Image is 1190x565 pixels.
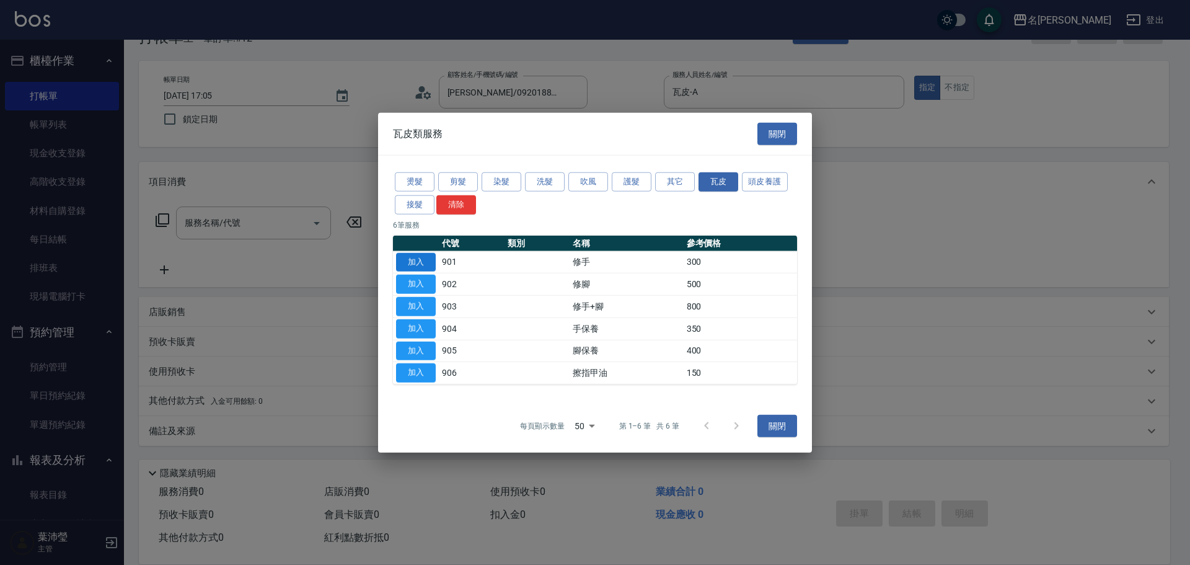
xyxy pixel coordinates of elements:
[395,172,434,192] button: 燙髮
[525,172,565,192] button: 洗髮
[655,172,695,192] button: 其它
[438,172,478,192] button: 剪髮
[612,172,651,192] button: 護髮
[395,195,434,214] button: 接髮
[742,172,788,192] button: 頭皮養護
[396,363,436,383] button: 加入
[570,273,683,295] td: 修腳
[684,251,797,274] td: 300
[684,295,797,318] td: 800
[393,127,443,140] span: 瓦皮類服務
[570,295,683,318] td: 修手+腳
[393,219,797,230] p: 6 筆服務
[570,251,683,274] td: 修手
[520,420,565,432] p: 每頁顯示數量
[439,251,505,274] td: 901
[436,195,476,214] button: 清除
[396,319,436,338] button: 加入
[396,341,436,360] button: 加入
[757,415,797,438] button: 關閉
[568,172,608,192] button: 吹風
[570,362,683,384] td: 擦指甲油
[757,122,797,145] button: 關閉
[439,340,505,362] td: 905
[684,362,797,384] td: 150
[439,273,505,295] td: 902
[684,235,797,251] th: 參考價格
[439,235,505,251] th: 代號
[439,295,505,318] td: 903
[570,318,683,340] td: 手保養
[684,273,797,295] td: 500
[684,318,797,340] td: 350
[619,420,679,432] p: 第 1–6 筆 共 6 筆
[684,340,797,362] td: 400
[396,297,436,316] button: 加入
[439,362,505,384] td: 906
[482,172,521,192] button: 染髮
[439,318,505,340] td: 904
[570,409,599,443] div: 50
[699,172,738,192] button: 瓦皮
[396,275,436,294] button: 加入
[396,252,436,272] button: 加入
[570,340,683,362] td: 腳保養
[505,235,570,251] th: 類別
[570,235,683,251] th: 名稱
